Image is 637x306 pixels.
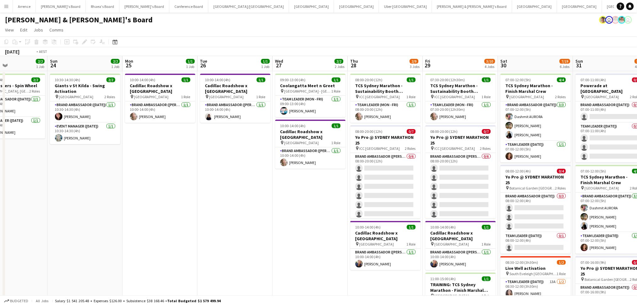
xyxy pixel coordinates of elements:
button: Arrence [13,0,36,13]
button: [GEOGRAPHIC_DATA]/[GEOGRAPHIC_DATA] [208,0,289,13]
button: Budgeted [3,297,29,304]
button: Uber [GEOGRAPHIC_DATA] [379,0,432,13]
button: [GEOGRAPHIC_DATA] [512,0,557,13]
div: Salary $1 541 205.48 + Expenses $126.00 + Subsistence $38 168.46 = [55,298,221,303]
span: Total Budgeted $1 579 499.94 [167,298,221,303]
button: [GEOGRAPHIC_DATA] [557,0,602,13]
button: [PERSON_NAME]'s Board [36,0,86,13]
span: Budgeted [10,299,28,303]
button: Rhaea's Board [86,0,119,13]
app-user-avatar: Arrence Torres [618,16,626,24]
app-user-avatar: Victoria Hunt [599,16,607,24]
button: [PERSON_NAME] & [PERSON_NAME]'s Board [432,0,512,13]
button: [GEOGRAPHIC_DATA] [334,0,379,13]
button: [PERSON_NAME]'s Board [119,0,169,13]
button: Conference Board [169,0,208,13]
app-user-avatar: Arrence Torres [612,16,619,24]
app-user-avatar: James Millard [606,16,613,24]
span: All jobs [35,298,50,303]
button: [GEOGRAPHIC_DATA] [289,0,334,13]
app-user-avatar: James Millard [624,16,632,24]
